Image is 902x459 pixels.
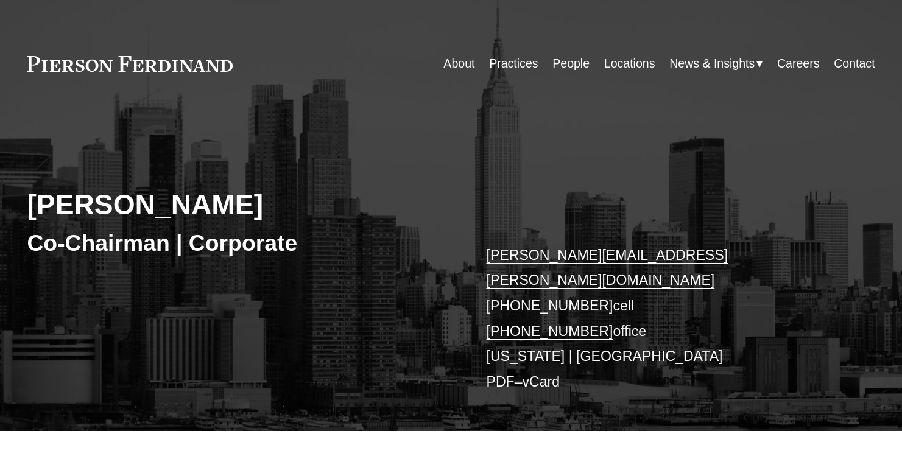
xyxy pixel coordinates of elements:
a: About [443,52,474,75]
h3: Co-Chairman | Corporate [27,229,451,257]
a: PDF [487,374,515,390]
a: [PHONE_NUMBER] [487,298,613,314]
a: [PERSON_NAME][EMAIL_ADDRESS][PERSON_NAME][DOMAIN_NAME] [487,247,728,289]
a: vCard [523,374,560,390]
a: [PHONE_NUMBER] [487,323,613,339]
a: Careers [777,52,820,75]
p: cell office [US_STATE] | [GEOGRAPHIC_DATA] – [487,243,840,395]
a: Contact [834,52,875,75]
a: Locations [604,52,655,75]
a: Practices [489,52,538,75]
h2: [PERSON_NAME] [27,188,451,222]
span: News & Insights [669,53,755,74]
a: People [552,52,590,75]
a: folder dropdown [669,52,763,75]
